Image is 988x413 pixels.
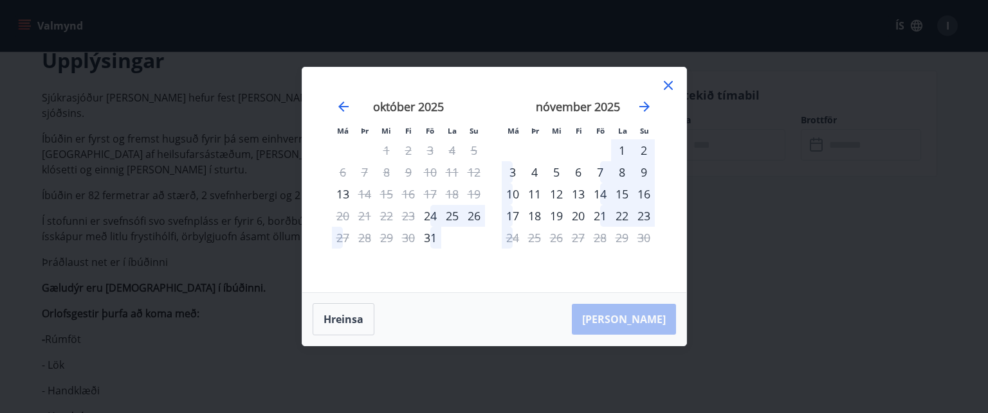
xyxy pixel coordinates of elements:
td: þriðjudagur, 11. nóvember 2025 [524,183,545,205]
td: mánudagur, 10. nóvember 2025 [502,183,524,205]
div: 2 [633,139,655,161]
td: miðvikudagur, 19. nóvember 2025 [545,205,567,227]
td: fimmtudagur, 13. nóvember 2025 [567,183,589,205]
td: föstudagur, 14. nóvember 2025 [589,183,611,205]
div: 13 [567,183,589,205]
small: La [448,126,457,136]
div: 22 [611,205,633,227]
td: mánudagur, 13. október 2025 [332,183,354,205]
div: Aðeins útritun í boði [332,227,354,249]
td: Not available. laugardagur, 18. október 2025 [441,183,463,205]
div: 26 [463,205,485,227]
td: Not available. föstudagur, 3. október 2025 [419,139,441,161]
div: 3 [502,161,524,183]
small: Fi [576,126,582,136]
td: laugardagur, 22. nóvember 2025 [611,205,633,227]
td: Not available. mánudagur, 6. október 2025 [332,161,354,183]
td: Not available. sunnudagur, 19. október 2025 [463,183,485,205]
td: Not available. laugardagur, 4. október 2025 [441,139,463,161]
td: Not available. sunnudagur, 30. nóvember 2025 [633,227,655,249]
td: föstudagur, 21. nóvember 2025 [589,205,611,227]
td: Not available. sunnudagur, 5. október 2025 [463,139,485,161]
td: Not available. fimmtudagur, 23. október 2025 [398,205,419,227]
td: föstudagur, 31. október 2025 [419,227,441,249]
div: 5 [545,161,567,183]
td: sunnudagur, 9. nóvember 2025 [633,161,655,183]
td: sunnudagur, 26. október 2025 [463,205,485,227]
div: 8 [611,161,633,183]
td: Not available. miðvikudagur, 1. október 2025 [376,139,398,161]
div: 21 [589,205,611,227]
td: Not available. fimmtudagur, 2. október 2025 [398,139,419,161]
td: Not available. miðvikudagur, 8. október 2025 [376,161,398,183]
small: Fö [596,126,605,136]
td: Not available. mánudagur, 20. október 2025 [332,205,354,227]
div: Move forward to switch to the next month. [637,99,652,114]
div: 25 [441,205,463,227]
td: Not available. laugardagur, 11. október 2025 [441,161,463,183]
td: mánudagur, 3. nóvember 2025 [502,161,524,183]
div: Aðeins innritun í boði [419,205,441,227]
td: laugardagur, 15. nóvember 2025 [611,183,633,205]
strong: nóvember 2025 [536,99,620,114]
div: 10 [502,183,524,205]
small: Má [508,126,519,136]
small: Fö [426,126,434,136]
small: Su [640,126,649,136]
td: Not available. miðvikudagur, 22. október 2025 [376,205,398,227]
strong: október 2025 [373,99,444,114]
td: Not available. föstudagur, 28. nóvember 2025 [589,227,611,249]
div: 19 [545,205,567,227]
small: Mi [381,126,391,136]
td: Not available. miðvikudagur, 29. október 2025 [376,227,398,249]
small: La [618,126,627,136]
td: laugardagur, 25. október 2025 [441,205,463,227]
div: 6 [567,161,589,183]
div: 9 [633,161,655,183]
td: Not available. fimmtudagur, 27. nóvember 2025 [567,227,589,249]
small: Þr [531,126,539,136]
td: Not available. miðvikudagur, 15. október 2025 [376,183,398,205]
td: föstudagur, 7. nóvember 2025 [589,161,611,183]
div: Move backward to switch to the previous month. [336,99,351,114]
div: 17 [502,205,524,227]
div: 23 [633,205,655,227]
small: Fi [405,126,412,136]
div: 15 [611,183,633,205]
div: 4 [524,161,545,183]
td: Not available. þriðjudagur, 28. október 2025 [354,227,376,249]
td: sunnudagur, 16. nóvember 2025 [633,183,655,205]
small: Þr [361,126,369,136]
td: Not available. sunnudagur, 12. október 2025 [463,161,485,183]
div: 11 [524,183,545,205]
div: 7 [589,161,611,183]
td: Not available. föstudagur, 17. október 2025 [419,183,441,205]
td: miðvikudagur, 12. nóvember 2025 [545,183,567,205]
div: Aðeins innritun í boði [332,183,354,205]
td: Not available. laugardagur, 29. nóvember 2025 [611,227,633,249]
td: miðvikudagur, 5. nóvember 2025 [545,161,567,183]
td: Not available. þriðjudagur, 21. október 2025 [354,205,376,227]
td: sunnudagur, 2. nóvember 2025 [633,139,655,161]
td: Not available. fimmtudagur, 9. október 2025 [398,161,419,183]
div: Aðeins útritun í boði [354,183,376,205]
td: fimmtudagur, 20. nóvember 2025 [567,205,589,227]
td: fimmtudagur, 6. nóvember 2025 [567,161,589,183]
div: 16 [633,183,655,205]
td: Not available. fimmtudagur, 30. október 2025 [398,227,419,249]
small: Su [470,126,479,136]
button: Hreinsa [313,303,374,335]
div: Aðeins innritun í boði [419,227,441,249]
td: sunnudagur, 23. nóvember 2025 [633,205,655,227]
div: 18 [524,205,545,227]
td: föstudagur, 24. október 2025 [419,205,441,227]
div: Calendar [318,83,671,277]
td: Not available. föstudagur, 10. október 2025 [419,161,441,183]
td: Not available. þriðjudagur, 25. nóvember 2025 [524,227,545,249]
div: 12 [545,183,567,205]
td: laugardagur, 1. nóvember 2025 [611,139,633,161]
td: Not available. þriðjudagur, 7. október 2025 [354,161,376,183]
td: Not available. miðvikudagur, 26. nóvember 2025 [545,227,567,249]
div: Aðeins útritun í boði [502,227,524,249]
div: 1 [611,139,633,161]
